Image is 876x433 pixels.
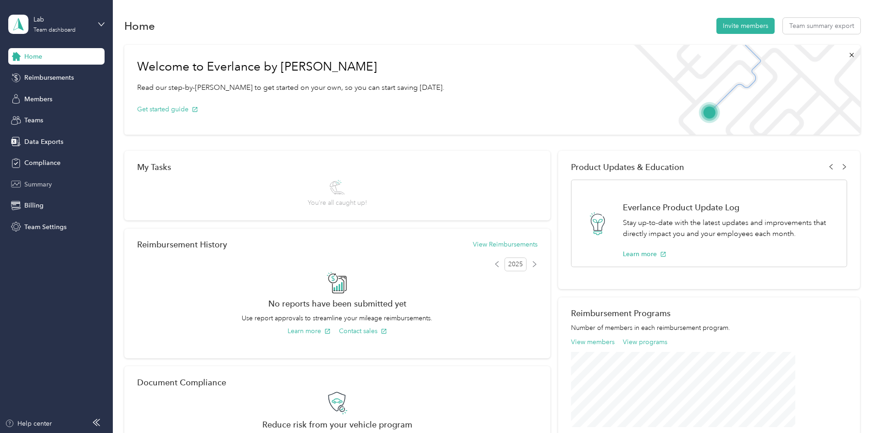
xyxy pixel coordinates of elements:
[783,18,860,34] button: Team summary export
[571,323,847,333] p: Number of members in each reimbursement program.
[24,201,44,210] span: Billing
[623,203,837,212] h1: Everlance Product Update Log
[308,198,367,208] span: You’re all caught up!
[24,222,67,232] span: Team Settings
[137,313,538,323] p: Use report approvals to streamline your mileage reimbursements.
[5,419,52,428] button: Help center
[137,240,227,249] h2: Reimbursement History
[137,162,538,172] div: My Tasks
[825,382,876,433] iframe: Everlance-gr Chat Button Frame
[24,73,74,82] span: Reimbursements
[33,15,91,24] div: Lab
[571,308,847,318] h2: Reimbursement Programs
[137,104,198,114] button: Get started guide
[505,258,527,271] span: 2025
[716,18,775,34] button: Invite members
[24,94,52,104] span: Members
[24,180,52,189] span: Summary
[137,299,538,308] h2: No reports have been submitted yet
[137,420,538,429] h2: Reduce risk from your vehicle program
[137,378,226,387] h2: Document Compliance
[137,82,444,93] p: Read our step-by-[PERSON_NAME] to get started on your own, so you can start saving [DATE].
[24,158,61,168] span: Compliance
[339,326,387,336] button: Contact sales
[625,45,860,135] img: Welcome to everlance
[623,249,666,259] button: Learn more
[571,337,615,347] button: View members
[288,326,331,336] button: Learn more
[24,52,42,61] span: Home
[623,217,837,240] p: Stay up-to-date with the latest updates and improvements that directly impact you and your employ...
[137,60,444,74] h1: Welcome to Everlance by [PERSON_NAME]
[24,137,63,147] span: Data Exports
[33,27,76,33] div: Team dashboard
[473,240,538,249] button: View Reimbursements
[124,21,155,31] h1: Home
[24,115,43,125] span: Teams
[571,162,684,172] span: Product Updates & Education
[623,337,667,347] button: View programs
